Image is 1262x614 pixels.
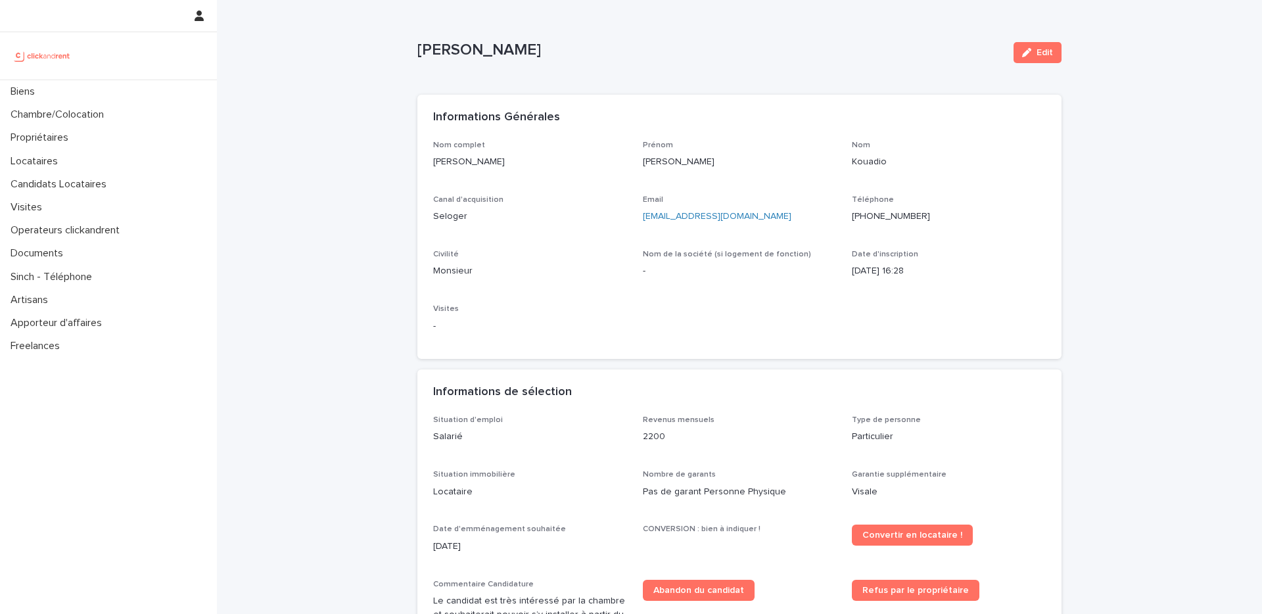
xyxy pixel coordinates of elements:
p: Visites [5,201,53,214]
span: Commentaire Candidature [433,580,534,588]
p: - [433,319,627,333]
span: Edit [1037,48,1053,57]
span: Nom de la société (si logement de fonction) [643,250,811,258]
button: Edit [1014,42,1062,63]
p: Apporteur d'affaires [5,317,112,329]
h2: Informations Générales [433,110,560,125]
p: Salarié [433,430,627,444]
p: Sinch - Téléphone [5,271,103,283]
span: Abandon du candidat [653,586,744,595]
span: Type de personne [852,416,921,424]
p: Locataire [433,485,627,499]
p: Documents [5,247,74,260]
p: Candidats Locataires [5,178,117,191]
p: Artisans [5,294,58,306]
p: Freelances [5,340,70,352]
span: Prénom [643,141,673,149]
span: Nom [852,141,870,149]
span: Téléphone [852,196,894,204]
span: Garantie supplémentaire [852,471,947,479]
h2: Informations de sélection [433,385,572,400]
p: Biens [5,85,45,98]
a: [EMAIL_ADDRESS][DOMAIN_NAME] [643,212,791,221]
span: Date d'inscription [852,250,918,258]
span: Refus par le propriétaire [862,586,969,595]
p: [PERSON_NAME] [643,155,837,169]
span: Convertir en locataire ! [862,531,962,540]
ringoverc2c-84e06f14122c: Call with Ringover [852,212,930,221]
span: Email [643,196,663,204]
a: Refus par le propriétaire [852,580,979,601]
p: [PERSON_NAME] [417,41,1003,60]
span: Visites [433,305,459,313]
p: Propriétaires [5,131,79,144]
span: Date d'emménagement souhaitée [433,525,566,533]
p: - [643,264,837,278]
span: Canal d'acquisition [433,196,503,204]
a: Convertir en locataire ! [852,525,973,546]
p: [DATE] [433,540,627,554]
span: CONVERSION : bien à indiquer ! [643,525,760,533]
p: Pas de garant Personne Physique [643,485,837,499]
span: Situation d'emploi [433,416,503,424]
p: Particulier [852,430,1046,444]
span: Nombre de garants [643,471,716,479]
p: Visale [852,485,1046,499]
p: Locataires [5,155,68,168]
a: Abandon du candidat [643,580,755,601]
p: Chambre/Colocation [5,108,114,121]
p: Kouadio [852,155,1046,169]
p: Seloger [433,210,627,224]
ringoverc2c-number-84e06f14122c: [PHONE_NUMBER] [852,212,930,221]
span: Civilité [433,250,459,258]
p: Operateurs clickandrent [5,224,130,237]
p: [DATE] 16:28 [852,264,1046,278]
p: Monsieur [433,264,627,278]
p: 2200 [643,430,837,444]
span: Situation immobilière [433,471,515,479]
span: Nom complet [433,141,485,149]
p: [PERSON_NAME] [433,155,627,169]
span: Revenus mensuels [643,416,714,424]
img: UCB0brd3T0yccxBKYDjQ [11,43,74,69]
